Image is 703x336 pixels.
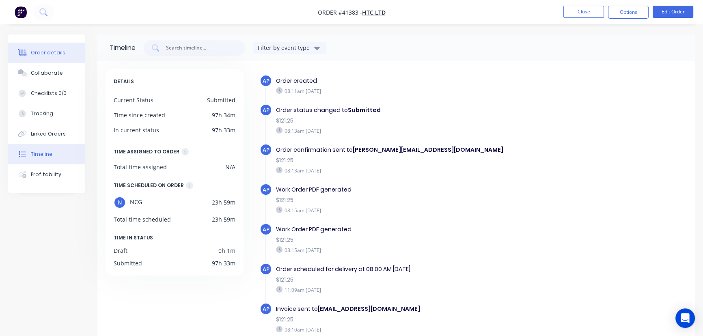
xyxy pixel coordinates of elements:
[563,6,604,18] button: Close
[114,111,165,119] div: Time since created
[212,196,235,209] div: 23h 59m
[207,96,235,104] div: Submitted
[114,233,153,242] span: TIME IN STATUS
[253,42,326,54] button: Filter by event type
[608,6,649,19] button: Options
[276,236,540,244] div: $121.25
[15,6,27,18] img: Factory
[8,144,85,164] button: Timeline
[258,43,312,52] div: Filter by event type
[212,259,235,267] div: 97h 33m
[114,126,159,134] div: In current status
[8,103,85,124] button: Tracking
[114,163,167,171] div: Total time assigned
[276,146,540,154] div: Order confirmation sent to
[8,63,85,83] button: Collaborate
[276,156,540,165] div: $121.25
[114,181,184,190] div: TIME SCHEDULED ON ORDER
[263,77,270,85] span: AP
[276,315,540,324] div: $121.25
[130,196,142,209] span: NCG
[263,186,270,194] span: AP
[276,87,540,95] div: 08:11am [DATE]
[263,146,270,154] span: AP
[675,308,695,328] div: Open Intercom Messenger
[212,111,235,119] div: 97h 34m
[114,96,153,104] div: Current Status
[114,259,142,267] div: Submitted
[276,286,540,293] div: 11:09am [DATE]
[8,124,85,144] button: Linked Orders
[353,146,503,154] b: [PERSON_NAME][EMAIL_ADDRESS][DOMAIN_NAME]
[263,305,270,313] span: AP
[114,196,126,209] div: N
[276,116,540,125] div: $121.25
[114,77,134,86] span: DETAILS
[225,163,235,171] div: N/A
[263,226,270,233] span: AP
[318,305,420,313] b: [EMAIL_ADDRESS][DOMAIN_NAME]
[212,126,235,134] div: 97h 33m
[276,106,540,114] div: Order status changed to
[653,6,693,18] button: Edit Order
[276,127,540,134] div: 08:13am [DATE]
[318,9,362,16] span: Order #41383 -
[218,246,235,255] div: 0h 1m
[263,106,270,114] span: AP
[114,246,127,255] div: Draft
[276,167,540,174] div: 08:13am [DATE]
[276,246,540,254] div: 08:15am [DATE]
[212,215,235,224] div: 23h 59m
[362,9,386,16] a: HTC Ltd
[31,110,53,117] div: Tracking
[276,305,540,313] div: Invoice sent to
[31,151,52,158] div: Timeline
[31,90,67,97] div: Checklists 0/0
[165,44,233,52] input: Search timeline...
[8,43,85,63] button: Order details
[276,207,540,214] div: 08:15am [DATE]
[276,77,540,85] div: Order created
[8,164,85,185] button: Profitability
[276,276,540,284] div: $121.25
[276,196,540,205] div: $121.25
[8,83,85,103] button: Checklists 0/0
[31,171,61,178] div: Profitability
[114,147,179,156] div: TIME ASSIGNED TO ORDER
[114,215,171,224] div: Total time scheduled
[263,265,270,273] span: AP
[276,225,540,234] div: Work Order PDF generated
[31,130,66,138] div: Linked Orders
[31,49,65,56] div: Order details
[276,185,540,194] div: Work Order PDF generated
[276,326,540,333] div: 08:10am [DATE]
[31,69,63,77] div: Collaborate
[110,43,136,53] div: Timeline
[276,265,540,274] div: Order scheduled for delivery at 08:00 AM [DATE]
[348,106,381,114] b: Submitted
